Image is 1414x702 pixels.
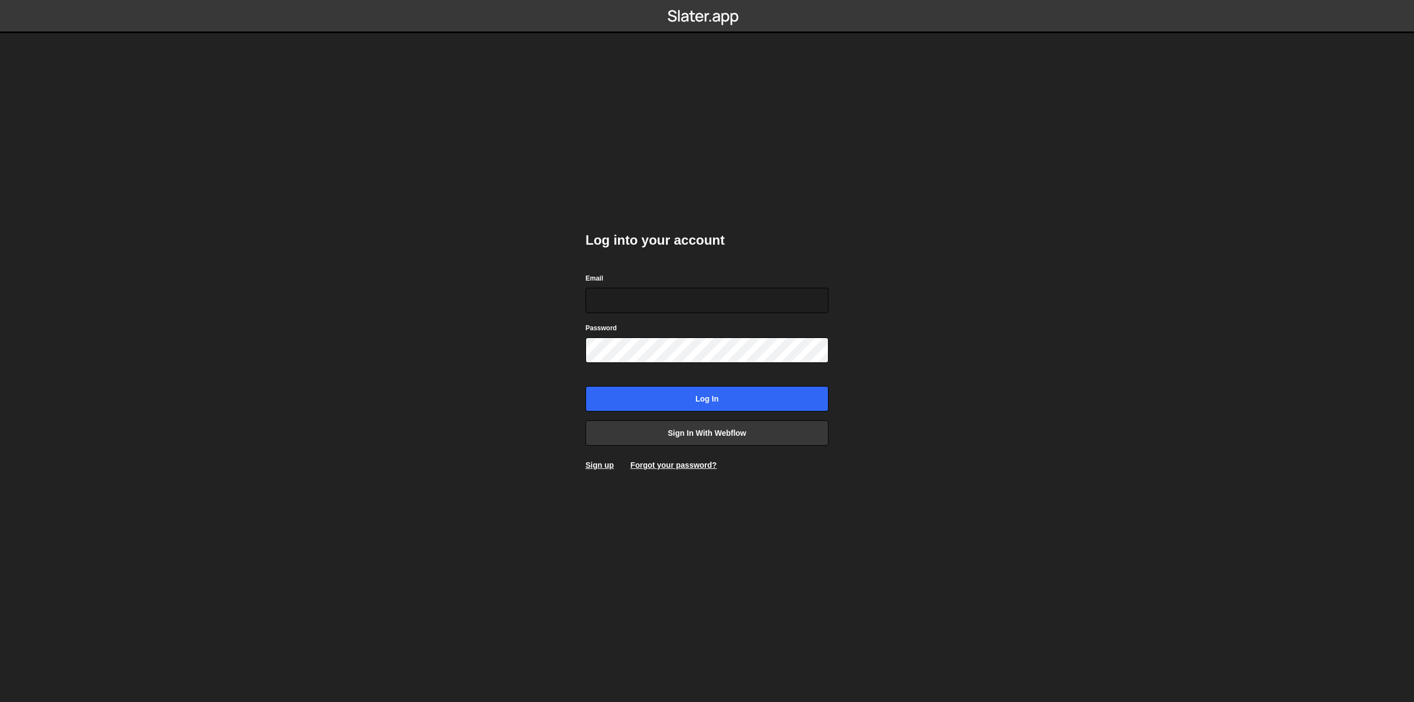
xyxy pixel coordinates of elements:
[585,231,829,249] h2: Log into your account
[585,461,614,469] a: Sign up
[585,323,617,334] label: Password
[630,461,716,469] a: Forgot your password?
[585,420,829,446] a: Sign in with Webflow
[585,273,603,284] label: Email
[585,386,829,411] input: Log in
